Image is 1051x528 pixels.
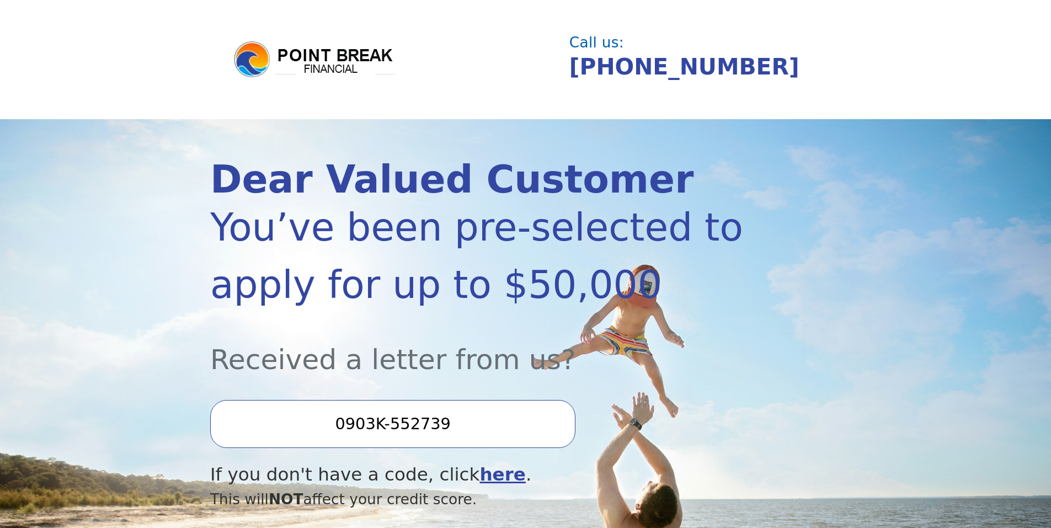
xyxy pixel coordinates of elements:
div: Dear Valued Customer [210,161,746,199]
div: This will affect your credit score. [210,488,746,510]
img: logo.png [232,40,398,79]
a: [PHONE_NUMBER] [569,54,799,80]
div: You’ve been pre-selected to apply for up to $50,000 [210,199,746,313]
input: Enter your Offer Code: [210,400,575,447]
a: here [479,464,526,485]
div: If you don't have a code, click . [210,461,746,488]
span: NOT [269,490,303,508]
div: Call us: [569,35,832,50]
div: Received a letter from us? [210,313,746,380]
